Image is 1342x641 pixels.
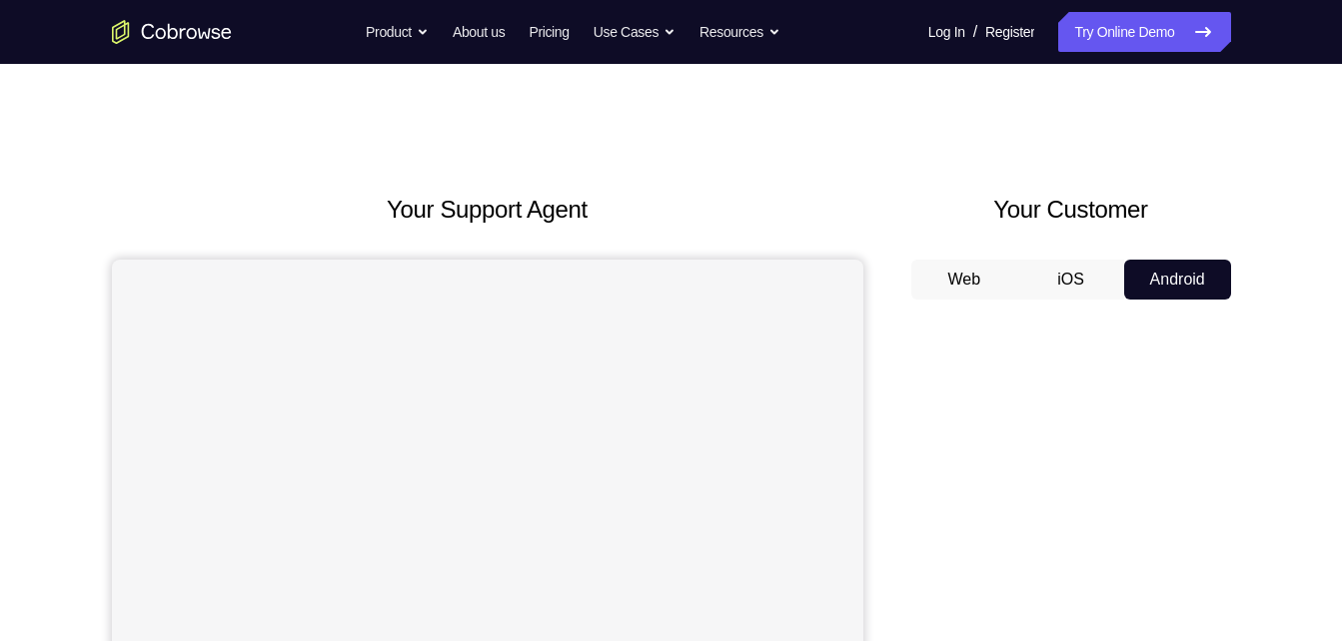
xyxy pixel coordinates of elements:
a: Try Online Demo [1058,12,1230,52]
button: Web [911,260,1018,300]
span: / [973,20,977,44]
a: Pricing [529,12,569,52]
h2: Your Support Agent [112,192,863,228]
h2: Your Customer [911,192,1231,228]
button: Use Cases [594,12,675,52]
button: Android [1124,260,1231,300]
a: Go to the home page [112,20,232,44]
button: iOS [1017,260,1124,300]
button: Product [366,12,429,52]
a: Register [985,12,1034,52]
a: Log In [928,12,965,52]
a: About us [453,12,505,52]
button: Resources [699,12,780,52]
